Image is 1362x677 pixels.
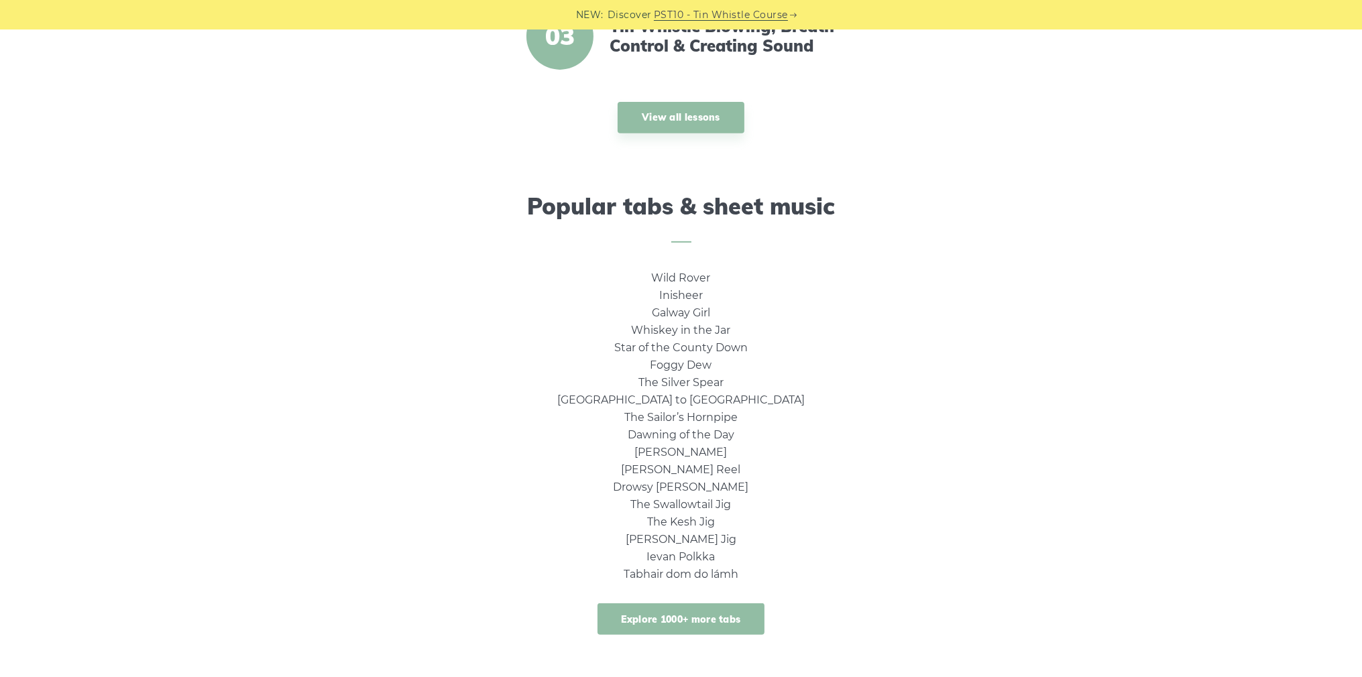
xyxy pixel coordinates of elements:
a: Tabhair dom do lámh [624,568,738,580]
a: [PERSON_NAME] Reel [622,463,741,476]
h2: Popular tabs & sheet music [303,193,1060,243]
a: The Sailor’s Hornpipe [624,411,738,424]
a: [PERSON_NAME] [635,446,728,458]
a: Star of the County Down [614,341,748,354]
a: The Silver Spear [638,376,724,389]
a: Drowsy [PERSON_NAME] [614,481,749,493]
a: Wild Rover [652,271,711,284]
a: The Swallowtail Jig [631,498,732,511]
a: Whiskey in the Jar [632,324,731,336]
a: PST10 - Tin Whistle Course [654,7,788,23]
a: Inisheer [659,289,703,302]
span: Discover [608,7,652,23]
a: [GEOGRAPHIC_DATA] to [GEOGRAPHIC_DATA] [557,393,805,406]
span: 03 [526,3,593,70]
a: Tin Whistle Blowing, Breath Control & Creating Sound [610,17,840,56]
a: View all lessons [618,102,744,133]
a: Ievan Polkka [647,550,716,563]
a: [PERSON_NAME] Jig [626,533,736,546]
span: NEW: [576,7,604,23]
a: Galway Girl [652,306,710,319]
a: Dawning of the Day [628,428,734,441]
a: The Kesh Jig [647,515,715,528]
a: Explore 1000+ more tabs [598,603,765,635]
a: Foggy Dew [650,359,712,371]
